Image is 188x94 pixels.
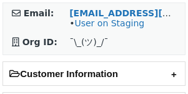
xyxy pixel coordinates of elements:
a: User on Staging [74,18,144,28]
strong: Org ID: [22,37,57,47]
strong: Email: [24,8,54,18]
span: • [69,18,144,28]
h2: Customer Information [3,62,185,85]
span: ¯\_(ツ)_/¯ [69,37,108,47]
